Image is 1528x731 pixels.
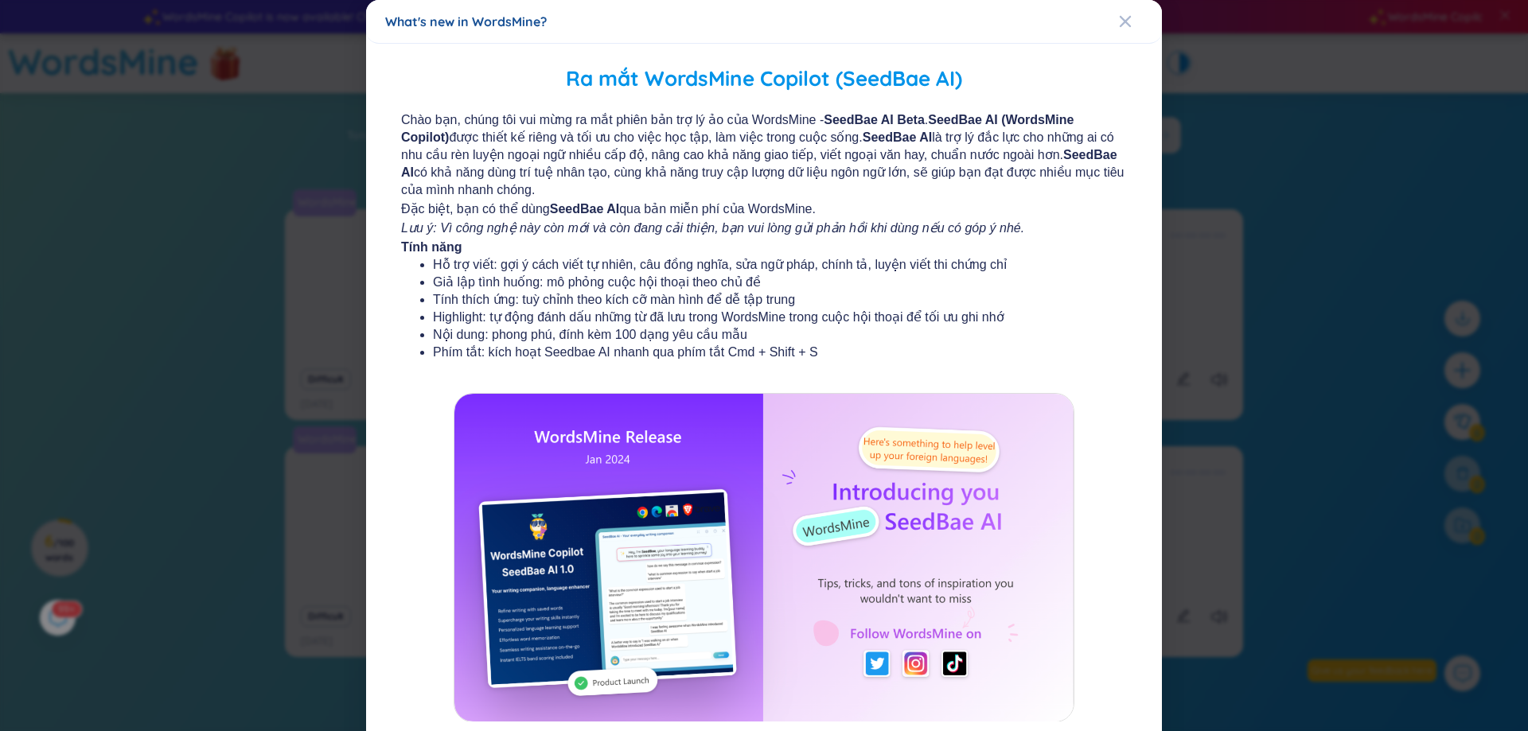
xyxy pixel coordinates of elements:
[550,202,619,216] b: SeedBae AI
[433,274,1095,291] li: Giả lập tình huống: mô phỏng cuộc hội thoại theo chủ đề
[401,111,1127,199] span: Chào bạn, chúng tôi vui mừng ra mắt phiên bản trợ lý ảo của WordsMine - . được thiết kế riêng và ...
[401,221,1024,235] i: Lưu ý: Vì công nghệ này còn mới và còn đang cải thiện, bạn vui lòng gửi phản hồi khi dùng nếu có ...
[433,291,1095,309] li: Tính thích ứng: tuỳ chỉnh theo kích cỡ màn hình để dễ tập trung
[863,130,932,144] b: SeedBae AI
[401,200,1127,218] span: Đặc biệt, bạn có thể dùng qua bản miễn phí của WordsMine.
[385,63,1143,95] h2: Ra mắt WordsMine Copilot (SeedBae AI)
[385,13,1143,30] div: What's new in WordsMine?
[824,113,925,126] b: SeedBae AI Beta
[433,344,1095,361] li: Phím tắt: kích hoạt Seedbae AI nhanh qua phím tắt Cmd + Shift + S
[401,113,1074,144] b: SeedBae AI (WordsMine Copilot)
[433,326,1095,344] li: Nội dung: phong phú, đính kèm 100 dạng yêu cầu mẫu
[401,148,1117,179] b: SeedBae AI
[401,240,462,254] b: Tính năng
[433,309,1095,326] li: Highlight: tự động đánh dấu những từ đã lưu trong WordsMine trong cuộc hội thoại để tối ưu ghi nhớ
[433,256,1095,274] li: Hỗ trợ viết: gợi ý cách viết tự nhiên, câu đồng nghĩa, sửa ngữ pháp, chính tả, luyện viết thi chứ...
